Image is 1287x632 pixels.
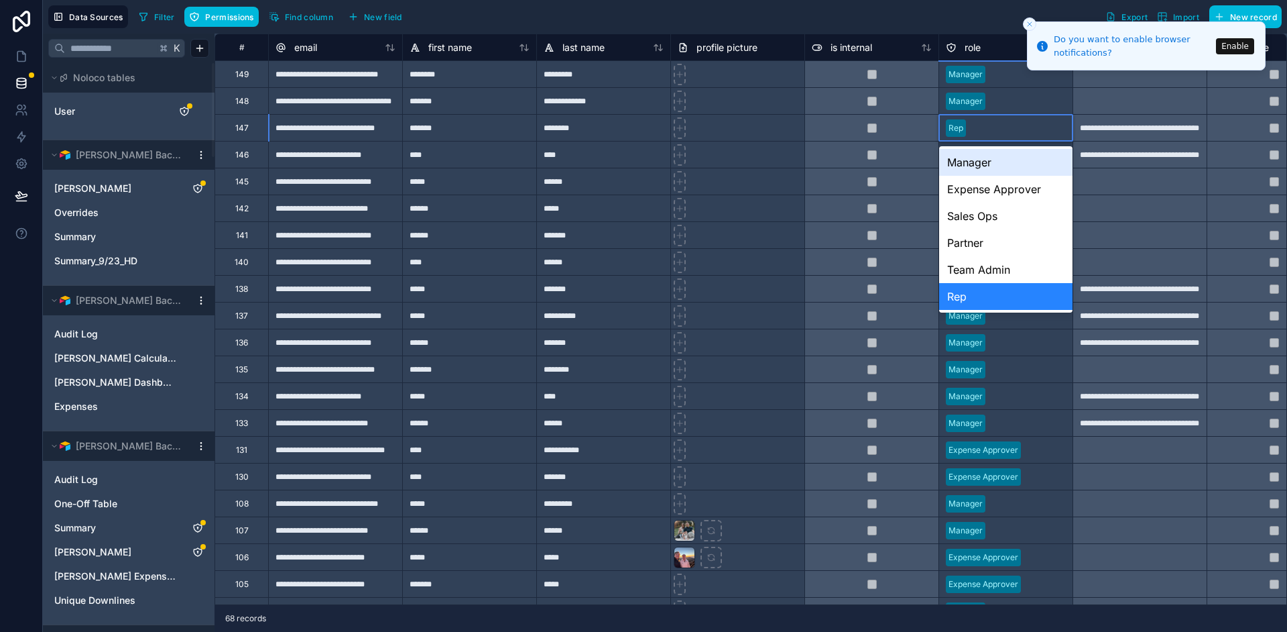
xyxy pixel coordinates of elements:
button: Airtable Logo[PERSON_NAME] Backends [48,437,190,456]
a: Summary_9/23_HD [54,254,176,268]
button: Enable [1216,38,1254,54]
div: 135 [235,364,248,375]
div: Manager [948,95,983,107]
button: Import [1152,5,1204,28]
span: One-Off Table [54,497,117,511]
div: User [48,101,209,122]
div: Andrew Moffat [48,178,209,199]
div: Dayne Schouten Calculations/Support Columns [48,348,209,369]
div: 106 [235,552,249,563]
div: 130 [235,472,249,482]
div: 107 [235,525,249,536]
button: New record [1209,5,1282,28]
span: Expenses [54,400,98,413]
div: Manager [948,390,983,403]
span: email [294,41,317,54]
div: Expense Approver [948,578,1018,590]
div: 140 [235,257,249,268]
a: [PERSON_NAME] Expenses [54,570,176,583]
div: Tim Headrick Expenses [48,566,209,587]
span: [PERSON_NAME] [54,545,131,559]
a: [PERSON_NAME] [54,545,176,559]
span: [PERSON_NAME] Backends [76,148,184,162]
div: 141 [236,230,248,241]
span: Data Sources [69,12,123,22]
div: 147 [235,123,249,134]
div: 136 [235,337,248,348]
div: 148 [235,96,249,107]
div: Summary [48,226,209,248]
span: Summary [54,230,96,244]
a: User [54,105,163,118]
a: [PERSON_NAME] Dashboard View [54,376,176,389]
button: Airtable Logo[PERSON_NAME] Backends Dayne ONLY [48,291,190,310]
div: Partner [939,229,1072,256]
span: Unique Downlines [54,594,135,607]
span: [PERSON_NAME] Backends [76,439,184,453]
a: [PERSON_NAME] [54,182,176,195]
span: first name [428,41,472,54]
div: Team Admin [939,256,1072,283]
div: 131 [236,445,247,456]
span: New field [364,12,402,22]
div: Summary [48,517,209,539]
div: Sales Ops [939,203,1072,229]
div: One-Off Table [48,493,209,515]
span: K [172,44,182,53]
a: New record [1204,5,1282,28]
div: Manager [948,498,983,510]
div: 145 [235,176,249,187]
a: [PERSON_NAME] Calculations/Support Columns [54,352,176,365]
span: Permissions [205,12,253,22]
a: Permissions [184,7,263,27]
button: Export [1101,5,1152,28]
span: Audit Log [54,327,98,341]
span: [PERSON_NAME] [54,182,131,195]
span: is internal [831,41,872,54]
div: Manager [939,149,1072,176]
button: Noloco tables [48,68,201,87]
div: Do you want to enable browser notifications? [1054,33,1212,59]
span: Noloco tables [73,71,135,85]
div: Audit Log [48,323,209,345]
div: Dayne Schouten Dashboard View [48,372,209,393]
div: 146 [235,150,249,160]
div: Audit Log [48,469,209,490]
div: Expenses [48,396,209,417]
span: role [965,41,981,54]
span: Find column [285,12,333,22]
span: last name [562,41,605,54]
div: Unique Downlines [48,590,209,611]
div: Summary_9/23_HD [48,250,209,272]
div: Manager [948,310,983,322]
div: 108 [235,498,249,509]
span: Filter [154,12,175,22]
span: Overrides [54,206,99,219]
button: Airtable Logo[PERSON_NAME] Backends [48,146,190,164]
div: Tim Headrick [48,541,209,563]
span: User [54,105,75,118]
button: Find column [264,7,338,27]
div: 142 [235,203,249,214]
div: Expense Approver [939,176,1072,203]
a: Audit Log [54,327,176,341]
span: Summary_9/23_HD [54,254,137,268]
span: Audit Log [54,473,98,486]
button: Filter [133,7,180,27]
div: Rep [948,122,963,134]
div: Manager [948,417,983,429]
div: 138 [235,284,248,295]
span: Summary [54,521,96,535]
img: Airtable Logo [60,295,70,306]
button: New field [343,7,407,27]
button: Data Sources [48,5,128,28]
a: Summary [54,230,176,244]
div: 137 [235,311,248,321]
img: Airtable Logo [60,441,70,452]
div: 134 [235,391,249,402]
div: Rep [939,283,1072,310]
div: # [225,42,258,52]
